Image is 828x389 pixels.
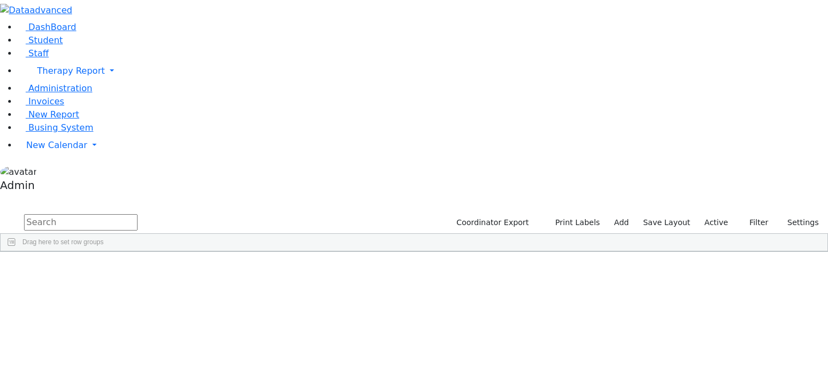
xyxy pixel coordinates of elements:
button: Settings [773,214,824,231]
button: Print Labels [543,214,605,231]
input: Search [24,214,138,231]
button: Save Layout [638,214,695,231]
span: Therapy Report [37,66,105,76]
span: New Report [28,109,79,120]
span: Drag here to set row groups [22,238,104,246]
label: Active [700,214,733,231]
a: Administration [17,83,92,93]
button: Coordinator Export [449,214,534,231]
span: DashBoard [28,22,76,32]
button: Filter [735,214,773,231]
a: New Calendar [17,134,828,156]
span: New Calendar [26,140,87,150]
a: Busing System [17,122,93,133]
a: Therapy Report [17,60,828,82]
a: Staff [17,48,49,58]
span: Student [28,35,63,45]
a: Add [609,214,634,231]
span: Administration [28,83,92,93]
a: New Report [17,109,79,120]
a: Student [17,35,63,45]
span: Busing System [28,122,93,133]
span: Invoices [28,96,64,107]
a: Invoices [17,96,64,107]
a: DashBoard [17,22,76,32]
span: Staff [28,48,49,58]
